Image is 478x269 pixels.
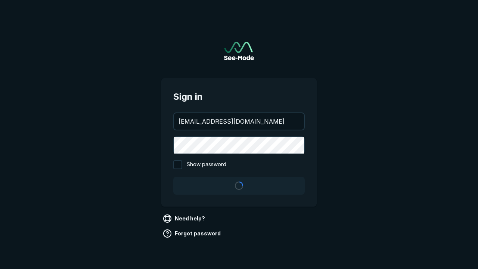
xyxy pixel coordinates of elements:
a: Go to sign in [224,42,254,60]
img: See-Mode Logo [224,42,254,60]
span: Sign in [173,90,305,103]
a: Forgot password [161,228,224,239]
span: Show password [187,160,226,169]
input: your@email.com [174,113,304,130]
a: Need help? [161,213,208,225]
